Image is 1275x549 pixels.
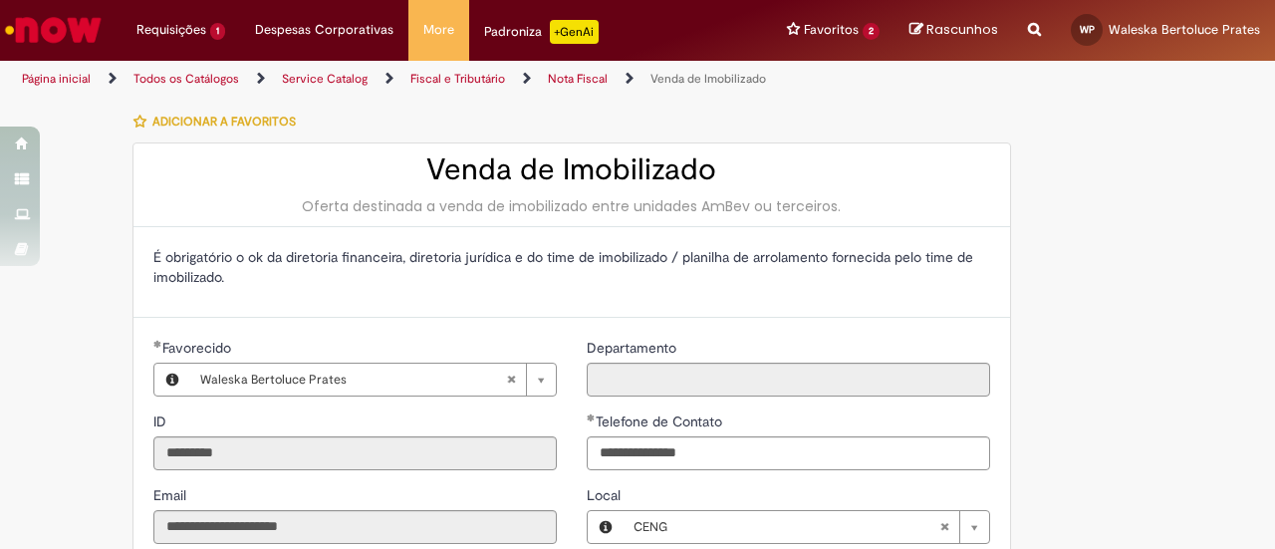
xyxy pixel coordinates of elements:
[153,510,557,544] input: Email
[588,511,624,543] button: Local, Visualizar este registro CENG
[15,61,835,98] ul: Trilhas de página
[550,20,599,44] p: +GenAi
[410,71,505,87] a: Fiscal e Tributário
[255,20,393,40] span: Despesas Corporativas
[190,364,556,396] a: Waleska Bertoluce PratesLimpar campo Favorecido
[587,339,680,357] span: Somente leitura - Departamento
[210,23,225,40] span: 1
[587,486,625,504] span: Local
[153,486,190,504] span: Somente leitura - Email
[587,436,990,470] input: Telefone de Contato
[153,436,557,470] input: ID
[153,247,990,287] p: É obrigatório o ok da diretoria financeira, diretoria jurídica e do time de imobilizado / planilh...
[154,364,190,396] button: Favorecido, Visualizar este registro Waleska Bertoluce Prates
[587,413,596,421] span: Obrigatório Preenchido
[496,364,526,396] abbr: Limpar campo Favorecido
[587,363,990,397] input: Departamento
[153,412,170,430] span: Somente leitura - ID
[2,10,105,50] img: ServiceNow
[909,21,998,40] a: Rascunhos
[153,153,990,186] h2: Venda de Imobilizado
[624,511,989,543] a: CENGLimpar campo Local
[634,511,939,543] span: CENG
[136,20,206,40] span: Requisições
[650,71,766,87] a: Venda de Imobilizado
[153,196,990,216] div: Oferta destinada a venda de imobilizado entre unidades AmBev ou terceiros.
[587,338,680,358] label: Somente leitura - Departamento
[152,114,296,130] span: Adicionar a Favoritos
[153,485,190,505] label: Somente leitura - Email
[22,71,91,87] a: Página inicial
[1080,23,1095,36] span: WP
[133,71,239,87] a: Todos os Catálogos
[548,71,608,87] a: Nota Fiscal
[153,412,170,431] label: Somente leitura - ID
[926,20,998,39] span: Rascunhos
[1109,21,1260,38] span: Waleska Bertoluce Prates
[484,20,599,44] div: Padroniza
[153,340,162,348] span: Obrigatório Preenchido
[423,20,454,40] span: More
[596,412,726,430] span: Telefone de Contato
[804,20,859,40] span: Favoritos
[929,511,959,543] abbr: Limpar campo Local
[132,101,307,142] button: Adicionar a Favoritos
[162,339,235,357] span: Necessários - Favorecido
[863,23,880,40] span: 2
[200,364,506,396] span: Waleska Bertoluce Prates
[282,71,368,87] a: Service Catalog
